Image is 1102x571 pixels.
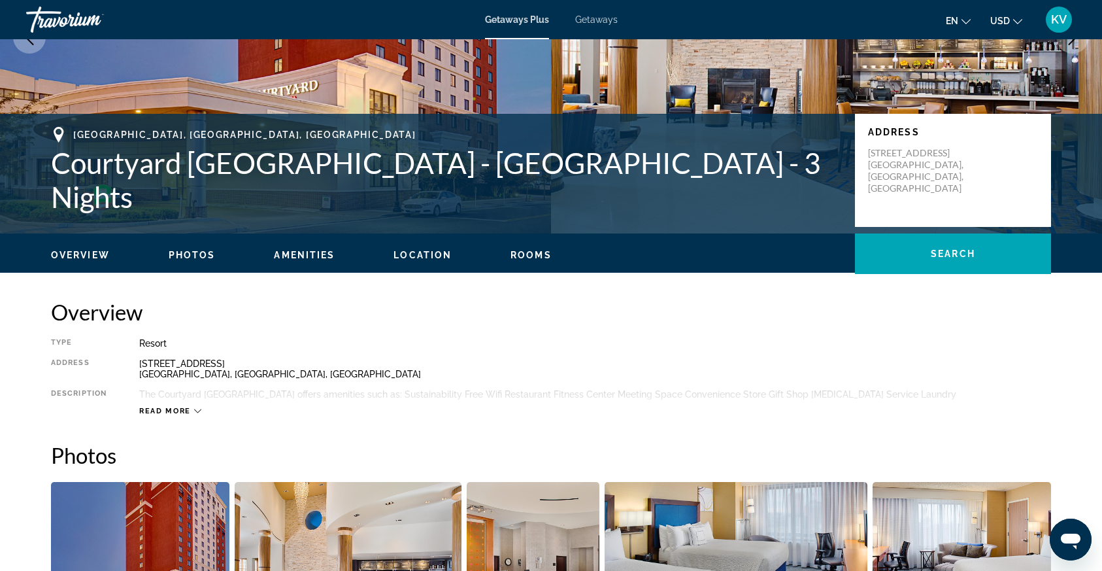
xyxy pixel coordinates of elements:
[139,406,201,416] button: Read more
[51,249,110,261] button: Overview
[1042,6,1076,33] button: User Menu
[51,338,107,349] div: Type
[575,14,618,25] a: Getaways
[393,249,452,261] button: Location
[868,147,973,194] p: [STREET_ADDRESS] [GEOGRAPHIC_DATA], [GEOGRAPHIC_DATA], [GEOGRAPHIC_DATA]
[169,249,216,261] button: Photos
[51,299,1051,325] h2: Overview
[1051,13,1067,26] span: KV
[51,442,1051,468] h2: Photos
[139,358,1051,379] div: [STREET_ADDRESS] [GEOGRAPHIC_DATA], [GEOGRAPHIC_DATA], [GEOGRAPHIC_DATA]
[931,249,975,259] span: Search
[1050,519,1092,561] iframe: Button to launch messaging window
[139,338,1051,349] div: Resort
[51,358,107,379] div: Address
[946,11,971,30] button: Change language
[139,407,191,415] span: Read more
[274,250,335,260] span: Amenities
[510,250,552,260] span: Rooms
[274,249,335,261] button: Amenities
[51,146,842,214] h1: Courtyard [GEOGRAPHIC_DATA] - [GEOGRAPHIC_DATA] - 3 Nights
[73,130,416,140] span: [GEOGRAPHIC_DATA], [GEOGRAPHIC_DATA], [GEOGRAPHIC_DATA]
[485,14,549,25] a: Getaways Plus
[393,250,452,260] span: Location
[51,389,107,400] div: Description
[169,250,216,260] span: Photos
[855,234,1051,274] button: Search
[26,3,157,37] a: Travorium
[990,11,1022,30] button: Change currency
[990,16,1010,26] span: USD
[868,127,1038,137] p: Address
[510,249,552,261] button: Rooms
[946,16,958,26] span: en
[51,250,110,260] span: Overview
